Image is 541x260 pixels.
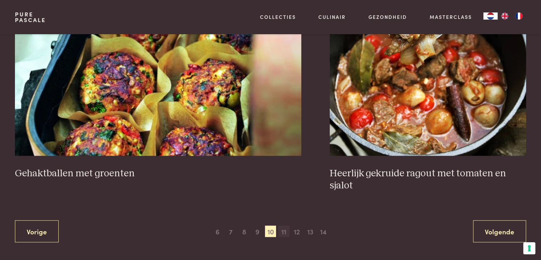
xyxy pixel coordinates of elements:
[278,225,290,237] span: 11
[225,225,237,237] span: 7
[15,11,46,23] a: PurePascale
[430,13,472,21] a: Masterclass
[483,12,526,20] aside: Language selected: Nederlands
[330,167,526,192] h3: Heerlijk gekruide ragout met tomaten en sjalot
[251,225,263,237] span: 9
[15,167,301,180] h3: Gehaktballen met groenten
[260,13,296,21] a: Collecties
[498,12,512,20] a: EN
[473,220,526,243] a: Volgende
[330,13,526,192] a: Heerlijk gekruide ragout met tomaten en sjalot Heerlijk gekruide ragout met tomaten en sjalot
[330,13,526,156] img: Heerlijk gekruide ragout met tomaten en sjalot
[318,13,346,21] a: Culinair
[15,13,301,179] a: Gehaktballen met groenten Gehaktballen met groenten
[512,12,526,20] a: FR
[483,12,498,20] div: Language
[291,225,303,237] span: 12
[212,225,223,237] span: 6
[15,13,301,156] img: Gehaktballen met groenten
[304,225,316,237] span: 13
[498,12,526,20] ul: Language list
[15,220,59,243] a: Vorige
[368,13,407,21] a: Gezondheid
[265,225,276,237] span: 10
[523,242,535,254] button: Uw voorkeuren voor toestemming voor trackingtechnologieën
[483,12,498,20] a: NL
[238,225,250,237] span: 8
[318,225,329,237] span: 14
